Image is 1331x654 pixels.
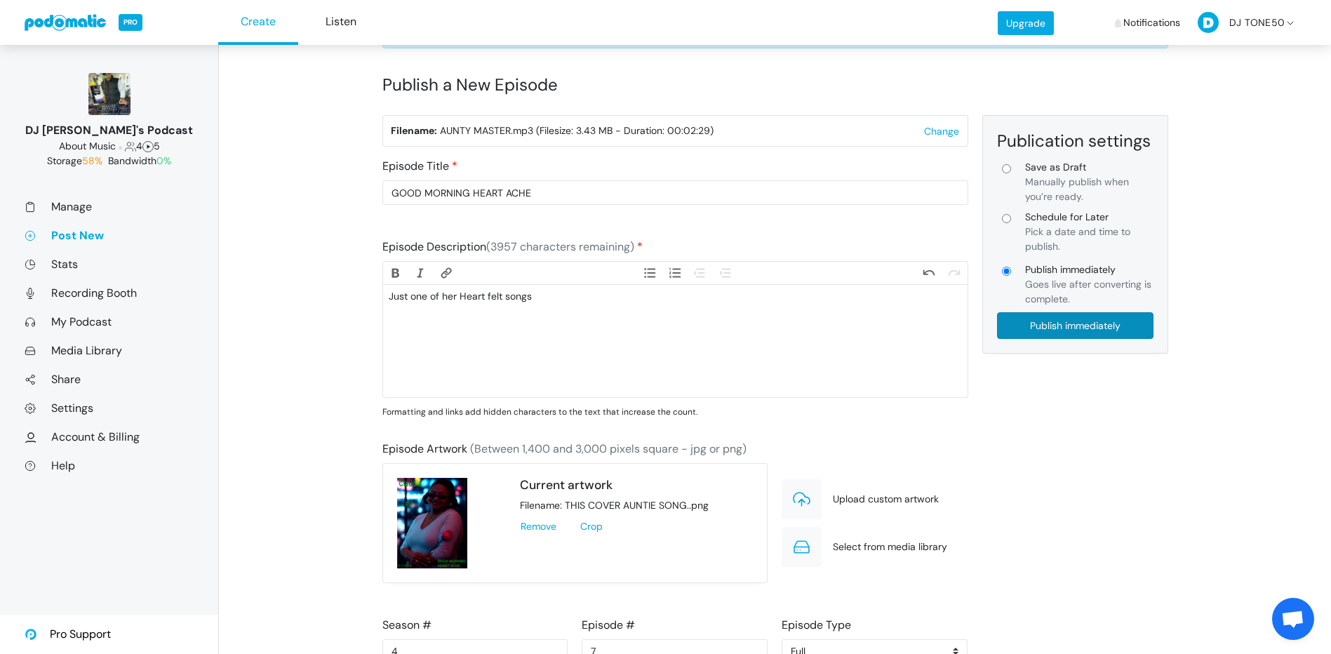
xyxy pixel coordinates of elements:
[25,458,194,473] a: Help
[301,1,381,45] a: Listen
[25,122,194,139] div: DJ [PERSON_NAME]'s Podcast
[25,199,194,214] a: Manage
[391,124,437,137] strong: Filename:
[382,158,457,175] label: Episode Title
[782,527,968,567] div: Select from media library
[25,372,194,387] a: Share
[570,513,613,540] button: Crop
[156,154,171,167] span: 0%
[1272,598,1314,640] div: Open chat
[25,286,194,300] a: Recording Booth
[119,14,142,31] span: PRO
[1123,2,1180,44] span: Notifications
[389,289,961,304] div: Just one of her Heart felt songs
[440,124,714,137] span: AUNTY MASTER.mp3 (Filesize: 3.43 MB - Duration: 00:02:29)
[382,441,467,456] span: Episode Artwork
[520,499,709,512] span: Filename: THIS COVER AUNTIE SONG..png
[1198,2,1307,44] a: DJ TONE50
[833,492,939,507] span: Upload custom artwork
[108,154,171,167] span: Bandwidth
[383,265,408,281] button: Bold
[833,540,947,554] span: Select from media library
[125,140,136,152] span: Followers
[782,479,968,519] div: Upload custom artwork
[636,265,662,281] button: Bullets
[714,265,739,281] button: Increase Level
[382,239,643,255] label: Episode Description
[88,73,131,115] img: 150x150_16618740.jpg
[408,265,434,281] button: Italic
[520,478,753,493] h5: Current artwork
[434,265,459,281] button: Link
[382,60,1168,109] h1: Publish a New Episode
[25,429,194,444] a: Account & Billing
[1198,12,1219,33] img: D-50-eb19e4981b17363a68d2c6d01214d87213df6a9336a16e31fe15d6ecb5c7dd27.png
[916,265,942,281] button: Undo
[486,239,634,254] span: (3957 characters remaining)
[688,265,713,281] button: Decrease Level
[25,401,194,415] a: Settings
[25,343,194,358] a: Media Library
[25,139,194,154] div: 4 5
[382,406,968,418] p: Formatting and links add hidden characters to the text that increase the count.
[59,140,116,152] span: About Music
[997,312,1153,339] input: Publish immediately
[47,154,105,167] span: Storage
[1025,160,1153,175] span: Save as Draft
[397,478,467,568] img: 0x0_17546257.png
[1229,2,1285,44] span: DJ TONE50
[470,441,747,456] span: (Between 1,400 and 3,000 pixels square - jpg or png)
[942,265,967,281] button: Redo
[1025,210,1153,225] span: Schedule for Later
[142,140,154,152] span: Episodes
[1025,278,1151,305] span: Goes live after converting is complete.
[997,130,1153,152] div: Publication settings
[662,265,688,281] button: Numbers
[782,617,851,634] label: Episode Type
[218,1,298,45] a: Create
[582,617,635,634] label: Episode #
[82,154,102,167] span: 58%
[923,126,960,137] button: Change
[1025,175,1129,203] span: Manually publish when you’re ready.
[25,314,194,329] a: My Podcast
[25,615,111,654] a: Pro Support
[520,513,567,540] button: Remove
[998,11,1054,35] a: Upgrade
[25,257,194,272] a: Stats
[1025,225,1130,253] span: Pick a date and time to publish.
[382,617,432,634] label: Season #
[1025,262,1153,277] span: Publish immediately
[25,228,194,243] a: Post New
